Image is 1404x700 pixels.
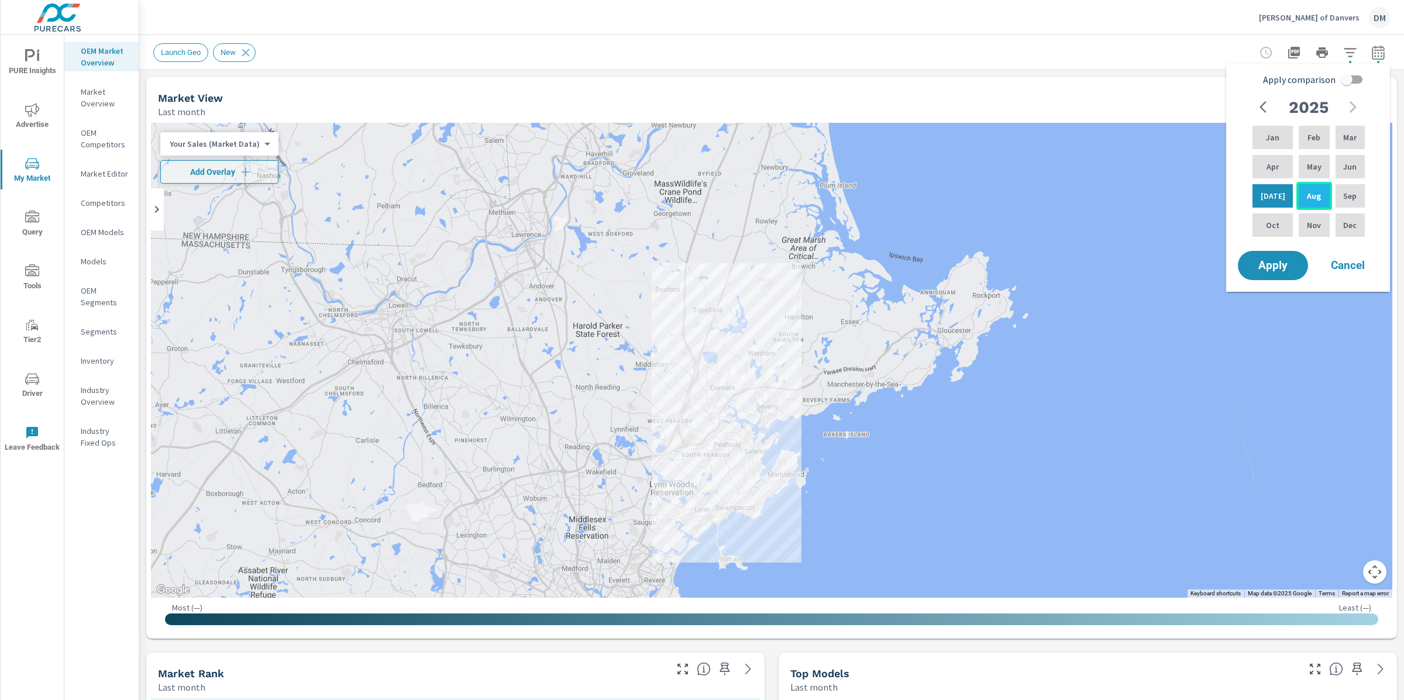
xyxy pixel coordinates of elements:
p: Sep [1343,190,1357,202]
p: Nov [1307,219,1321,231]
div: Market Editor [64,165,139,182]
div: Inventory [64,352,139,370]
p: Last month [790,680,838,694]
button: Cancel [1313,251,1383,280]
div: OEM Segments [64,282,139,311]
div: Competitors [64,194,139,212]
div: Market Overview [64,83,139,112]
p: Models [81,256,129,267]
button: Apply [1238,251,1308,280]
span: Apply [1250,260,1296,271]
p: [PERSON_NAME] of Danvers [1259,12,1360,23]
a: See more details in report [739,660,758,678]
p: Industry Overview [81,384,129,408]
p: Jan [1266,132,1279,143]
div: DM [1369,7,1390,28]
span: Map data ©2025 Google [1248,590,1312,596]
button: Add Overlay [160,160,278,184]
div: Industry Overview [64,381,139,411]
img: Google [154,582,192,598]
span: PURE Insights [4,49,60,78]
button: Apply Filters [1338,41,1362,64]
div: OEM Competitors [64,124,139,153]
p: OEM Models [81,226,129,238]
span: Cancel [1324,260,1371,271]
p: OEM Market Overview [81,45,129,68]
p: Market Overview [81,86,129,109]
p: OEM Competitors [81,127,129,150]
span: Tier2 [4,318,60,347]
span: Add Overlay [166,166,273,178]
span: Driver [4,372,60,401]
button: "Export Report to PDF" [1282,41,1306,64]
span: Launch Geo [154,48,208,57]
p: Dec [1343,219,1357,231]
p: Aug [1307,190,1321,202]
h5: Market Rank [158,667,224,680]
p: Competitors [81,197,129,209]
span: Find the biggest opportunities within your model lineup nationwide. [Source: Market registration ... [1329,662,1343,676]
div: Segments [64,323,139,340]
div: Models [64,253,139,270]
div: OEM Market Overview [64,42,139,71]
p: Apr [1267,161,1279,173]
p: OEM Segments [81,285,129,308]
p: Last month [158,680,205,694]
h2: 2025 [1289,97,1329,118]
span: Save this to your personalized report [1348,660,1367,678]
h5: Market View [158,92,223,104]
span: Query [4,211,60,239]
a: Report a map error [1342,590,1389,596]
div: OEM Models [64,223,139,241]
p: Inventory [81,355,129,367]
a: See more details in report [1371,660,1390,678]
p: [DATE] [1261,190,1285,202]
span: Tools [4,264,60,293]
p: Industry Fixed Ops [81,425,129,449]
p: Your Sales (Market Data) [170,139,260,149]
h5: Top Models [790,667,849,680]
span: My Market [4,157,60,185]
a: Open this area in Google Maps (opens a new window) [154,582,192,598]
p: Jun [1343,161,1357,173]
div: nav menu [1,35,64,465]
button: Select Date Range [1367,41,1390,64]
span: Market Rank shows you how you rank, in terms of sales, to other dealerships in your market. “Mark... [697,662,711,676]
p: Least ( — ) [1339,602,1371,613]
div: Industry Fixed Ops [64,422,139,451]
p: Mar [1343,132,1357,143]
span: Leave Feedback [4,426,60,454]
p: Last month [158,105,205,119]
p: Feb [1307,132,1320,143]
span: Save this to your personalized report [715,660,734,678]
button: Print Report [1310,41,1334,64]
p: Segments [81,326,129,337]
div: New [213,43,256,62]
p: Most ( — ) [172,602,202,613]
button: Make Fullscreen [673,660,692,678]
button: Make Fullscreen [1306,660,1324,678]
span: New [214,48,243,57]
span: Apply comparison [1263,73,1336,87]
button: Keyboard shortcuts [1190,589,1241,598]
p: Market Editor [81,168,129,180]
a: Terms (opens in new tab) [1319,590,1335,596]
p: Oct [1266,219,1279,231]
button: Map camera controls [1363,560,1386,584]
div: Your Sales (Market Data) [160,139,269,150]
p: May [1307,161,1322,173]
span: Advertise [4,103,60,132]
